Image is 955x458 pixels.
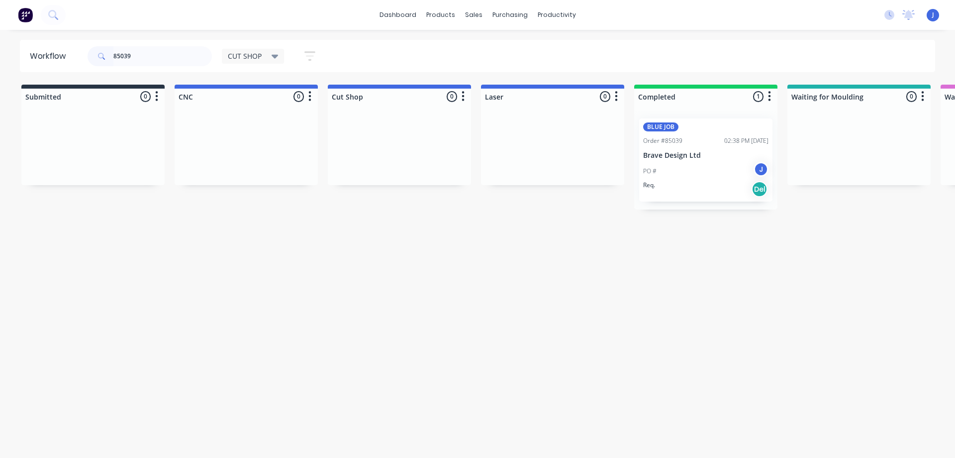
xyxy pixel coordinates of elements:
[30,50,71,62] div: Workflow
[375,7,421,22] a: dashboard
[724,136,768,145] div: 02:38 PM [DATE]
[643,167,657,176] p: PO #
[421,7,460,22] div: products
[643,151,768,160] p: Brave Design Ltd
[754,162,768,177] div: J
[643,181,655,190] p: Req.
[643,122,678,131] div: BLUE JOB
[113,46,212,66] input: Search for orders...
[18,7,33,22] img: Factory
[228,51,262,61] span: CUT SHOP
[932,10,934,19] span: J
[643,136,682,145] div: Order #85039
[460,7,487,22] div: sales
[487,7,533,22] div: purchasing
[639,118,772,202] div: BLUE JOBOrder #8503902:38 PM [DATE]Brave Design LtdPO #JReq.Del
[533,7,581,22] div: productivity
[752,181,767,197] div: Del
